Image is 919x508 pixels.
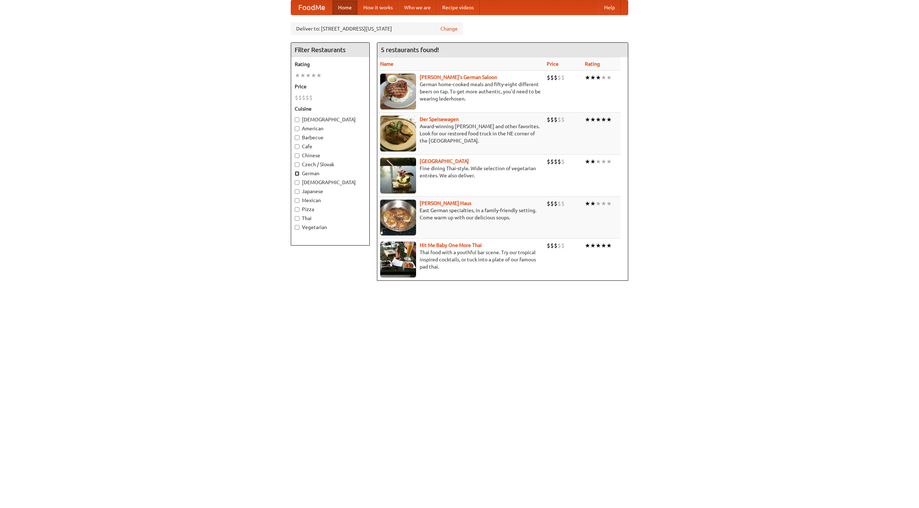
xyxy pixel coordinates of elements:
li: $ [554,200,558,208]
a: Home [332,0,358,15]
input: Chinese [295,153,299,158]
li: ★ [585,158,590,166]
li: ★ [606,158,612,166]
b: [PERSON_NAME]'s German Saloon [420,74,497,80]
li: $ [554,116,558,123]
li: $ [554,242,558,250]
li: ★ [601,116,606,123]
li: $ [558,242,561,250]
li: $ [554,74,558,81]
img: satay.jpg [380,158,416,194]
label: Japanese [295,188,366,195]
p: German home-cooked meals and fifty-eight different beers on tap. To get more authentic, you'd nee... [380,81,541,102]
a: Hit Me Baby One More Thai [420,242,482,248]
li: ★ [305,71,311,79]
li: $ [561,116,565,123]
input: German [295,171,299,176]
li: ★ [590,116,596,123]
input: [DEMOGRAPHIC_DATA] [295,180,299,185]
label: Vegetarian [295,224,366,231]
a: FoodMe [291,0,332,15]
li: $ [547,200,550,208]
a: How it works [358,0,398,15]
li: $ [561,200,565,208]
li: ★ [606,242,612,250]
li: ★ [590,200,596,208]
label: [DEMOGRAPHIC_DATA] [295,116,366,123]
li: $ [558,158,561,166]
li: $ [561,158,565,166]
a: Price [547,61,559,67]
a: [PERSON_NAME] Haus [420,200,471,206]
li: $ [547,116,550,123]
li: $ [295,94,298,102]
input: Barbecue [295,135,299,140]
li: ★ [596,200,601,208]
li: $ [309,94,313,102]
li: $ [558,74,561,81]
li: ★ [585,74,590,81]
input: Czech / Slovak [295,162,299,167]
a: Recipe videos [437,0,480,15]
p: Thai food with a youthful bar scene. Try our tropical inspired cocktails, or tuck into a plate of... [380,249,541,270]
input: Cafe [295,144,299,149]
li: ★ [585,116,590,123]
li: $ [550,158,554,166]
li: ★ [596,158,601,166]
input: Pizza [295,207,299,212]
a: Der Speisewagen [420,116,459,122]
li: ★ [601,242,606,250]
li: ★ [606,200,612,208]
input: Japanese [295,189,299,194]
p: Award-winning [PERSON_NAME] and other favorites. Look for our restored food truck in the NE corne... [380,123,541,144]
h5: Rating [295,61,366,68]
li: ★ [585,242,590,250]
img: speisewagen.jpg [380,116,416,152]
label: Pizza [295,206,366,213]
li: $ [550,242,554,250]
li: ★ [311,71,316,79]
label: Cafe [295,143,366,150]
li: ★ [601,200,606,208]
a: [GEOGRAPHIC_DATA] [420,158,469,164]
li: ★ [585,200,590,208]
li: ★ [316,71,322,79]
a: Who we are [398,0,437,15]
label: Mexican [295,197,366,204]
h4: Filter Restaurants [291,43,369,57]
div: Deliver to: [STREET_ADDRESS][US_STATE] [291,22,463,35]
li: ★ [606,74,612,81]
li: ★ [590,158,596,166]
label: Czech / Slovak [295,161,366,168]
li: $ [302,94,305,102]
li: $ [550,116,554,123]
li: ★ [590,74,596,81]
a: Rating [585,61,600,67]
li: $ [561,74,565,81]
label: American [295,125,366,132]
input: Mexican [295,198,299,203]
h5: Cuisine [295,105,366,112]
li: $ [298,94,302,102]
label: Chinese [295,152,366,159]
li: $ [547,242,550,250]
p: East German specialties, in a family-friendly setting. Come warm up with our delicious soups. [380,207,541,221]
input: American [295,126,299,131]
img: babythai.jpg [380,242,416,278]
li: ★ [601,158,606,166]
li: ★ [601,74,606,81]
li: $ [554,158,558,166]
ng-pluralize: 5 restaurants found! [381,46,439,53]
li: $ [305,94,309,102]
li: $ [558,116,561,123]
h5: Price [295,83,366,90]
label: [DEMOGRAPHIC_DATA] [295,179,366,186]
input: Vegetarian [295,225,299,230]
a: Help [598,0,621,15]
li: $ [558,200,561,208]
li: $ [547,74,550,81]
label: Thai [295,215,366,222]
li: ★ [596,242,601,250]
